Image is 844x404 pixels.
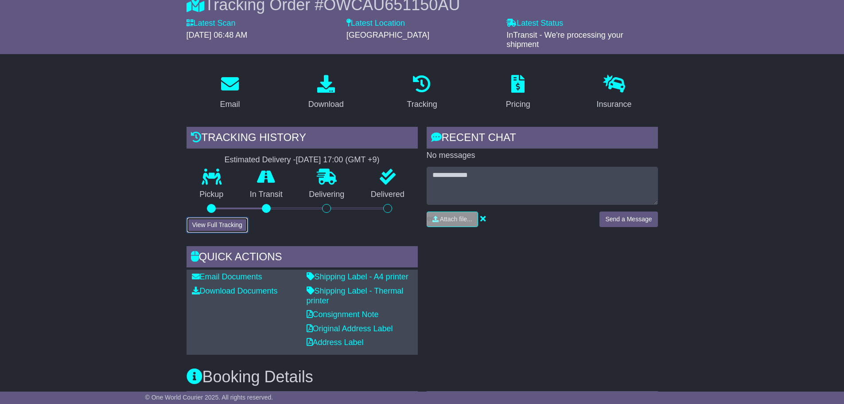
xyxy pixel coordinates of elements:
[187,190,237,200] p: Pickup
[192,286,278,295] a: Download Documents
[308,98,344,110] div: Download
[187,217,248,233] button: View Full Tracking
[506,98,530,110] div: Pricing
[597,98,632,110] div: Insurance
[599,212,657,227] button: Send a Message
[192,272,262,281] a: Email Documents
[307,272,408,281] a: Shipping Label - A4 printer
[358,190,418,200] p: Delivered
[187,31,248,39] span: [DATE] 06:48 AM
[296,190,358,200] p: Delivering
[214,72,245,114] a: Email
[591,72,638,114] a: Insurance
[187,246,418,270] div: Quick Actions
[346,19,405,28] label: Latest Location
[187,368,658,386] h3: Booking Details
[237,190,296,200] p: In Transit
[346,31,429,39] span: [GEOGRAPHIC_DATA]
[187,155,418,165] div: Estimated Delivery -
[296,155,380,165] div: [DATE] 17:00 (GMT +9)
[427,151,658,161] p: No messages
[500,72,536,114] a: Pricing
[427,127,658,151] div: RECENT CHAT
[506,19,563,28] label: Latest Status
[407,98,437,110] div: Tracking
[307,324,393,333] a: Original Address Label
[307,310,379,319] a: Consignment Note
[401,72,443,114] a: Tracking
[303,72,350,114] a: Download
[220,98,240,110] div: Email
[145,394,273,401] span: © One World Courier 2025. All rights reserved.
[307,286,404,305] a: Shipping Label - Thermal printer
[187,127,418,151] div: Tracking history
[187,19,236,28] label: Latest Scan
[506,31,623,49] span: InTransit - We're processing your shipment
[307,338,364,347] a: Address Label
